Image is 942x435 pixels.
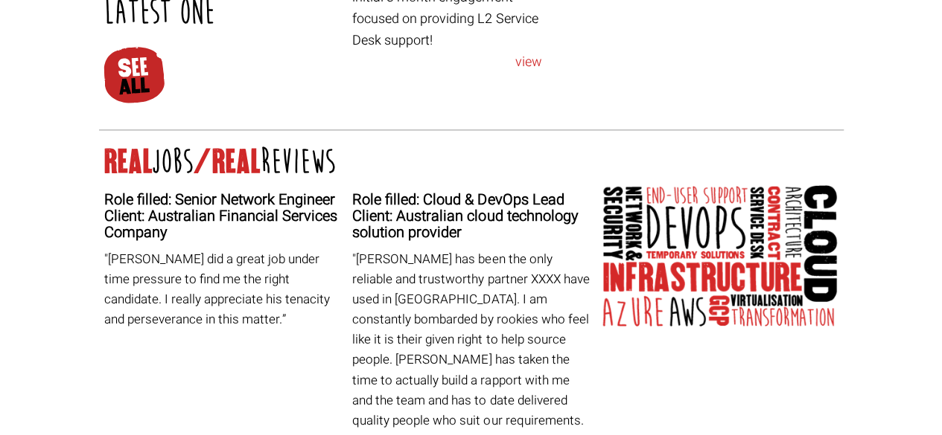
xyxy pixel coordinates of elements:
a: view [352,52,542,74]
h4: Role filled: Cloud & DevOps Lead Client: Australian cloud technology solution provider [352,192,589,241]
span: reviews [261,143,336,181]
h2: real /real [104,149,838,175]
h4: Role filled: Senior Network Engineer Client: Australian Financial Services Company [104,192,341,241]
span: jobs [153,143,194,181]
img: See All Jobs [102,45,165,104]
img: adam.png [601,184,838,328]
p: "[PERSON_NAME] did a great job under time pressure to find me the right candidate. I really appre... [104,249,341,330]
